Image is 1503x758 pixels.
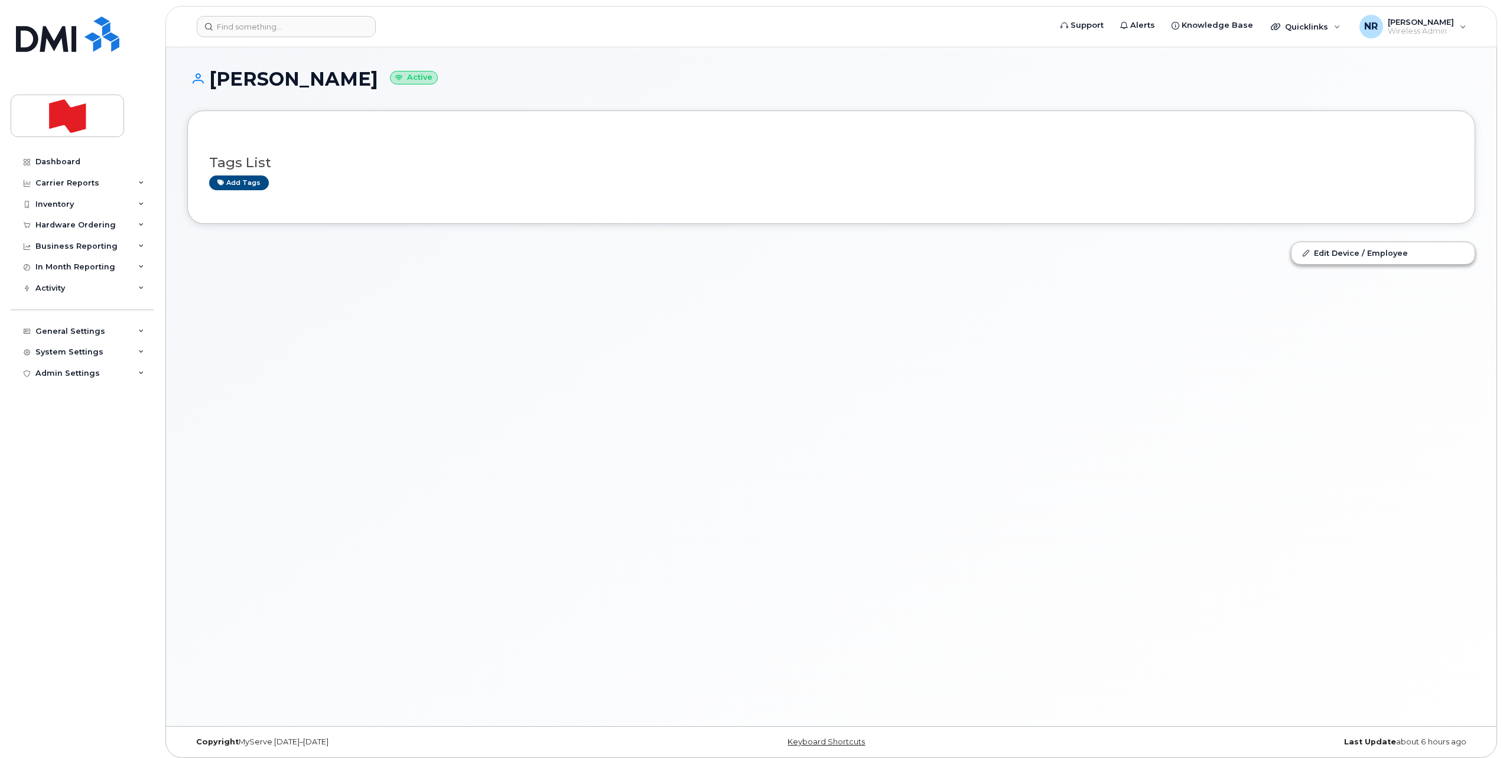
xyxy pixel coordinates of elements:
[1291,242,1475,263] a: Edit Device / Employee
[1046,737,1475,747] div: about 6 hours ago
[788,737,865,746] a: Keyboard Shortcuts
[390,71,438,84] small: Active
[1344,737,1396,746] strong: Last Update
[209,175,269,190] a: Add tags
[187,737,617,747] div: MyServe [DATE]–[DATE]
[209,155,1453,170] h3: Tags List
[187,69,1475,89] h1: [PERSON_NAME]
[196,737,239,746] strong: Copyright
